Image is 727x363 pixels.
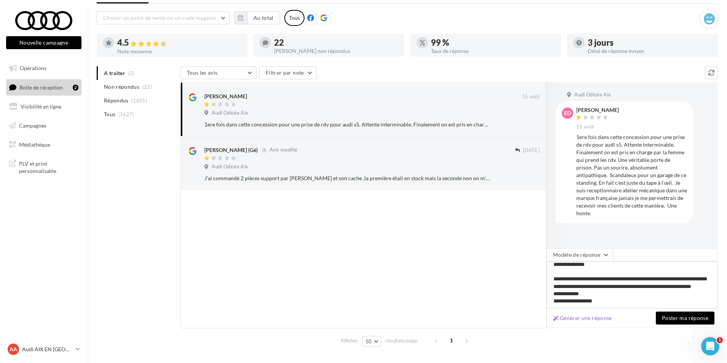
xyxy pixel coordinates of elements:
[522,93,540,100] span: 16 août
[431,48,555,54] div: Taux de réponse
[180,66,257,79] button: Tous les avis
[588,48,712,54] div: Délai de réponse moyen
[259,66,317,79] button: Filtrer par note
[576,123,594,130] span: 16 août
[103,14,216,21] span: Choisir un point de vente ou un code magasin
[212,163,248,170] span: Audi Odicée Aix
[341,337,358,344] span: Afficher
[21,103,61,110] span: Visibilité en ligne
[20,65,46,71] span: Opérations
[22,345,73,353] p: Audi AIX EN [GEOGRAPHIC_DATA]
[6,36,81,49] button: Nouvelle campagne
[6,342,81,357] a: AA Audi AIX EN [GEOGRAPHIC_DATA]
[588,38,712,47] div: 3 jours
[5,137,83,153] a: Médiathèque
[564,109,571,117] span: ED
[19,84,63,90] span: Boîte de réception
[717,337,723,343] span: 1
[274,38,398,47] div: 22
[5,118,83,134] a: Campagnes
[431,38,555,47] div: 99 %
[187,69,218,76] span: Tous les avis
[284,10,305,26] div: Tous
[574,91,611,98] span: Audi Odicée Aix
[19,141,50,147] span: Médiathèque
[445,334,458,347] span: 1
[547,248,613,261] button: Modèle de réponse
[204,174,490,182] div: J'ai commandé 2 pièces support par [PERSON_NAME] et son cache ,la première était en stock mais la...
[97,11,230,24] button: Choisir un point de vente ou un code magasin
[5,155,83,178] a: PLV et print personnalisable
[117,49,241,54] div: Note moyenne
[386,337,417,344] span: résultats/page
[118,111,134,117] span: (1627)
[576,133,687,217] div: 1ere fois dans cette concession pour une prise de rdv pour audi s5. Attente interminable. Finalem...
[269,147,297,153] span: Avis modifié
[234,11,280,24] button: Au total
[701,337,719,355] iframe: Intercom live chat
[523,147,540,154] span: [DATE]
[117,38,241,47] div: 4.5
[131,98,147,104] span: (1605)
[204,93,247,100] div: [PERSON_NAME]
[19,122,46,129] span: Campagnes
[550,313,615,323] button: Générer une réponse
[247,11,280,24] button: Au total
[656,312,714,325] button: Poster ma réponse
[10,345,17,353] span: AA
[274,48,398,54] div: [PERSON_NAME] non répondus
[362,336,381,347] button: 10
[5,79,83,96] a: Boîte de réception2
[104,110,115,118] span: Tous
[5,99,83,115] a: Visibilité en ligne
[365,338,372,344] span: 10
[212,110,248,117] span: Audi Odicée Aix
[104,97,129,104] span: Répondus
[142,84,152,90] span: (22)
[19,158,78,175] span: PLV et print personnalisable
[5,60,83,76] a: Opérations
[576,107,619,113] div: [PERSON_NAME]
[204,146,258,154] div: [PERSON_NAME] (Gé)
[204,121,490,128] div: 1ere fois dans cette concession pour une prise de rdv pour audi s5. Attente interminable. Finalem...
[104,83,139,91] span: Non répondus
[73,85,78,91] div: 2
